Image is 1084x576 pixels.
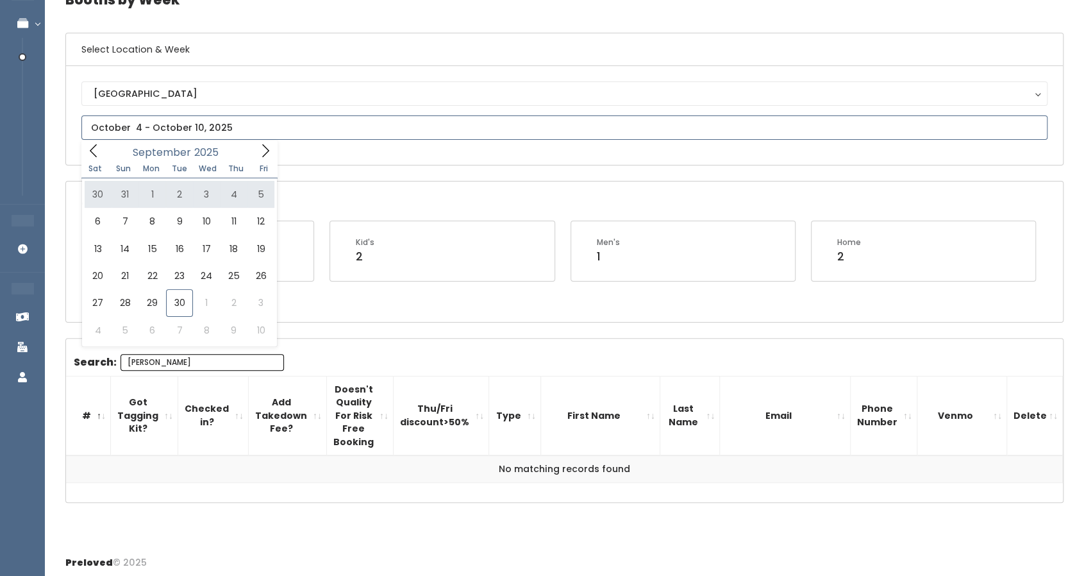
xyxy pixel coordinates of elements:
[138,208,165,235] span: September 8, 2025
[65,556,113,569] span: Preloved
[597,237,620,248] div: Men's
[138,289,165,316] span: September 29, 2025
[193,208,220,235] span: September 10, 2025
[65,546,147,570] div: © 2025
[112,262,138,289] span: September 21, 2025
[597,248,620,265] div: 1
[166,235,193,262] span: September 16, 2025
[66,376,111,455] th: #: activate to sort column descending
[917,376,1006,455] th: Venmo: activate to sort column ascending
[221,317,247,344] span: October 9, 2025
[221,181,247,208] span: September 4, 2025
[850,376,917,455] th: Phone Number: activate to sort column ascending
[221,262,247,289] span: September 25, 2025
[165,165,194,173] span: Tue
[193,317,220,344] span: October 8, 2025
[194,165,222,173] span: Wed
[66,455,1063,483] td: No matching records found
[66,33,1063,66] h6: Select Location & Week
[193,262,220,289] span: September 24, 2025
[249,376,327,455] th: Add Takedown Fee?: activate to sort column ascending
[138,262,165,289] span: September 22, 2025
[166,181,193,208] span: September 2, 2025
[247,289,274,316] span: October 3, 2025
[394,376,489,455] th: Thu/Fri discount&gt;50%: activate to sort column ascending
[85,317,112,344] span: October 4, 2025
[112,181,138,208] span: August 31, 2025
[112,208,138,235] span: September 7, 2025
[112,289,138,316] span: September 28, 2025
[221,235,247,262] span: September 18, 2025
[74,354,284,371] label: Search:
[138,235,165,262] span: September 15, 2025
[489,376,541,455] th: Type: activate to sort column ascending
[193,181,220,208] span: September 3, 2025
[81,165,110,173] span: Sat
[191,144,229,160] input: Year
[85,181,112,208] span: August 30, 2025
[247,317,274,344] span: October 10, 2025
[81,81,1047,106] button: [GEOGRAPHIC_DATA]
[166,317,193,344] span: October 7, 2025
[1006,376,1062,455] th: Delete: activate to sort column ascending
[837,237,861,248] div: Home
[540,376,660,455] th: First Name: activate to sort column ascending
[247,262,274,289] span: September 26, 2025
[250,165,278,173] span: Fri
[85,208,112,235] span: September 6, 2025
[138,317,165,344] span: October 6, 2025
[221,208,247,235] span: September 11, 2025
[112,235,138,262] span: September 14, 2025
[222,165,250,173] span: Thu
[121,354,284,371] input: Search:
[109,165,137,173] span: Sun
[193,289,220,316] span: October 1, 2025
[247,235,274,262] span: September 19, 2025
[85,262,112,289] span: September 20, 2025
[138,181,165,208] span: September 1, 2025
[137,165,165,173] span: Mon
[81,115,1047,140] input: October 4 - October 10, 2025
[327,376,394,455] th: Doesn't Quality For Risk Free Booking : activate to sort column ascending
[356,237,374,248] div: Kid's
[720,376,850,455] th: Email: activate to sort column ascending
[94,87,1035,101] div: [GEOGRAPHIC_DATA]
[193,235,220,262] span: September 17, 2025
[85,235,112,262] span: September 13, 2025
[133,148,191,158] span: September
[660,376,720,455] th: Last Name: activate to sort column ascending
[166,289,193,316] span: September 30, 2025
[837,248,861,265] div: 2
[85,289,112,316] span: September 27, 2025
[111,376,178,455] th: Got Tagging Kit?: activate to sort column ascending
[247,181,274,208] span: September 5, 2025
[178,376,249,455] th: Checked in?: activate to sort column ascending
[112,317,138,344] span: October 5, 2025
[166,262,193,289] span: September 23, 2025
[247,208,274,235] span: September 12, 2025
[166,208,193,235] span: September 9, 2025
[221,289,247,316] span: October 2, 2025
[356,248,374,265] div: 2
